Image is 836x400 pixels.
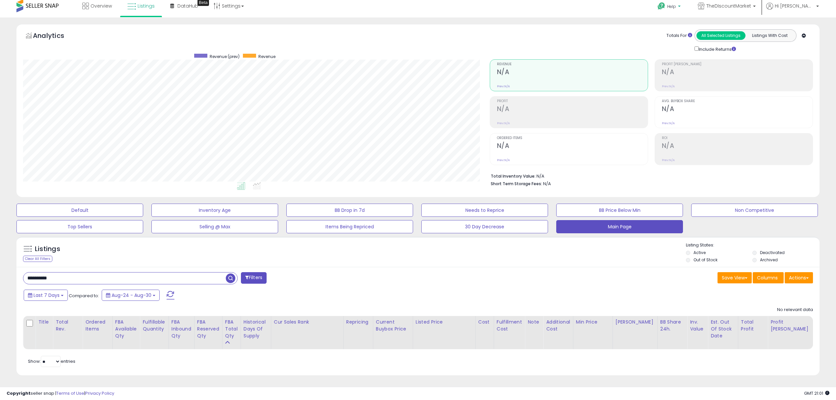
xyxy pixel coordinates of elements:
a: Terms of Use [56,390,84,396]
a: Privacy Policy [85,390,114,396]
span: 2025-09-7 21:01 GMT [804,390,829,396]
span: Last 7 Days [34,292,60,299]
label: Active [693,250,706,255]
div: Ordered Items [85,319,110,332]
button: Items Being Repriced [286,220,413,233]
label: Archived [760,257,778,263]
button: Aug-24 - Aug-30 [102,290,160,301]
b: Total Inventory Value: [491,173,536,179]
button: Actions [785,272,813,283]
span: DataHub [177,3,198,9]
h2: N/A [497,142,648,151]
h2: N/A [662,68,813,77]
div: FBA Total Qty [225,319,238,339]
small: Prev: N/A [497,121,510,125]
div: FBA Available Qty [115,319,137,339]
button: Default [16,204,143,217]
h2: N/A [662,105,813,114]
label: Deactivated [760,250,785,255]
button: Needs to Reprice [421,204,548,217]
h5: Listings [35,244,60,254]
button: Last 7 Days [24,290,68,301]
button: Listings With Cost [745,31,794,40]
span: ROI [662,136,813,140]
label: Out of Stock [693,257,718,263]
div: Fulfillment Cost [497,319,522,332]
span: Aug-24 - Aug-30 [112,292,151,299]
i: Get Help [657,2,666,10]
button: BB Drop in 7d [286,204,413,217]
a: Hi [PERSON_NAME] [766,3,819,17]
button: Non Competitive [691,204,818,217]
strong: Copyright [7,390,31,396]
div: Est. Out Of Stock Date [711,319,735,339]
div: Include Returns [690,45,744,53]
small: Prev: N/A [662,84,675,88]
span: Avg. Buybox Share [662,100,813,103]
button: Columns [753,272,784,283]
h5: Analytics [33,31,77,42]
button: 30 Day Decrease [421,220,548,233]
div: FBA Reserved Qty [197,319,220,339]
span: Help [667,4,676,9]
small: Prev: N/A [662,121,675,125]
div: Inv. value [690,319,705,332]
span: Ordered Items [497,136,648,140]
div: Repricing [346,319,370,326]
b: Short Term Storage Fees: [491,181,542,186]
span: Profit [497,100,648,103]
div: Listed Price [416,319,473,326]
h2: N/A [662,142,813,151]
div: Clear All Filters [23,256,52,262]
div: Fulfillable Quantity [143,319,166,332]
div: Min Price [576,319,610,326]
button: BB Price Below Min [556,204,683,217]
div: Additional Cost [546,319,570,332]
button: Main Page [556,220,683,233]
p: Listing States: [686,242,820,248]
span: Profit [PERSON_NAME] [662,63,813,66]
small: Prev: N/A [497,158,510,162]
span: Listings [138,3,155,9]
div: Note [528,319,540,326]
div: Title [38,319,50,326]
span: Show: entries [28,358,75,364]
button: All Selected Listings [696,31,745,40]
h2: N/A [497,105,648,114]
div: FBA inbound Qty [171,319,192,339]
button: Inventory Age [151,204,278,217]
div: No relevant data [777,307,813,313]
span: Revenue (prev) [210,54,240,59]
div: Total Profit [741,319,765,332]
span: Revenue [497,63,648,66]
button: Save View [718,272,752,283]
small: Prev: N/A [497,84,510,88]
div: Current Buybox Price [376,319,410,332]
h2: N/A [497,68,648,77]
li: N/A [491,172,808,180]
button: Selling @ Max [151,220,278,233]
span: N/A [543,181,551,187]
span: Hi [PERSON_NAME] [775,3,814,9]
div: Cur Sales Rank [274,319,341,326]
span: Overview [91,3,112,9]
div: Total Rev. [56,319,80,332]
span: Compared to: [69,293,99,299]
button: Top Sellers [16,220,143,233]
div: [PERSON_NAME] [615,319,655,326]
button: Filters [241,272,267,284]
span: Revenue [258,54,275,59]
div: Historical Days Of Supply [244,319,268,339]
small: Prev: N/A [662,158,675,162]
div: BB Share 24h. [660,319,685,332]
div: seller snap | | [7,390,114,397]
span: Columns [757,274,778,281]
div: Profit [PERSON_NAME] [771,319,810,332]
span: TheDIscountMarket [706,3,751,9]
div: Cost [478,319,491,326]
div: Totals For [666,33,692,39]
